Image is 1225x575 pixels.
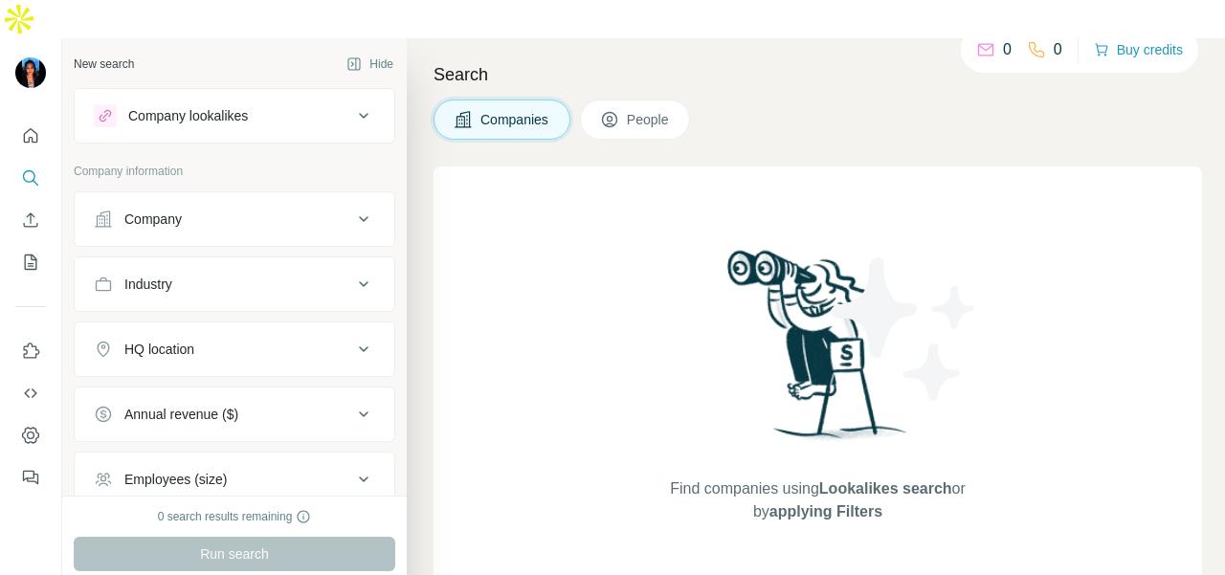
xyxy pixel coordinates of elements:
[74,55,134,73] div: New search
[15,460,46,495] button: Feedback
[75,93,394,139] button: Company lookalikes
[769,503,882,520] span: applying Filters
[627,110,671,129] span: People
[75,261,394,307] button: Industry
[15,203,46,237] button: Enrich CSV
[124,405,238,424] div: Annual revenue ($)
[664,477,970,523] span: Find companies using or by
[158,508,312,525] div: 0 search results remaining
[75,196,394,242] button: Company
[1003,38,1012,61] p: 0
[74,163,395,180] p: Company information
[128,106,248,125] div: Company lookalikes
[480,110,550,129] span: Companies
[15,376,46,410] button: Use Surfe API
[1054,38,1062,61] p: 0
[333,50,407,78] button: Hide
[719,245,918,458] img: Surfe Illustration - Woman searching with binoculars
[124,470,227,489] div: Employees (size)
[124,210,182,229] div: Company
[15,418,46,453] button: Dashboard
[75,326,394,372] button: HQ location
[434,61,1202,88] h4: Search
[15,119,46,153] button: Quick start
[819,480,952,497] span: Lookalikes search
[75,456,394,502] button: Employees (size)
[124,340,194,359] div: HQ location
[15,245,46,279] button: My lists
[1094,36,1183,63] button: Buy credits
[124,275,172,294] div: Industry
[818,243,991,415] img: Surfe Illustration - Stars
[15,161,46,195] button: Search
[15,334,46,368] button: Use Surfe on LinkedIn
[75,391,394,437] button: Annual revenue ($)
[15,57,46,88] img: Avatar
